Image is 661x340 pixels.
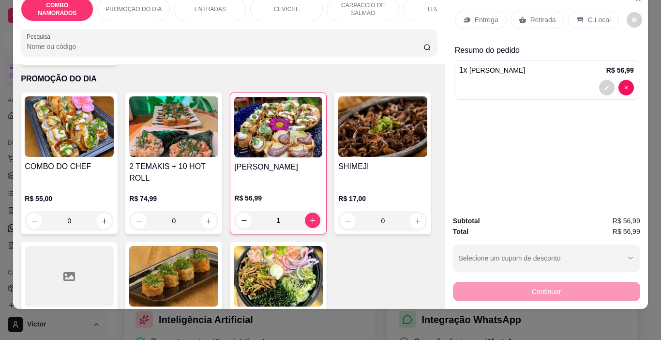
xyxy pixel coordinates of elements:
span: R$ 56,99 [613,216,640,226]
p: R$ 74,99 [129,194,218,203]
img: product-image [25,96,114,157]
p: R$ 17,00 [338,194,427,203]
button: decrease-product-quantity [618,80,634,95]
label: Pesquisa [27,32,54,41]
img: product-image [234,246,323,307]
button: increase-product-quantity [201,213,216,229]
p: Entrega [475,15,498,25]
button: decrease-product-quantity [599,80,615,95]
h4: COMBO DO CHEF [25,161,114,172]
p: R$ 56,99 [606,65,634,75]
p: CEVICHE [274,5,300,13]
strong: Total [453,228,468,235]
button: increase-product-quantity [305,213,320,228]
span: [PERSON_NAME] [469,66,525,74]
button: decrease-product-quantity [340,213,356,229]
h4: SHIMEJI [338,161,427,172]
img: product-image [338,96,427,157]
p: R$ 55,00 [25,194,114,203]
button: Selecione um cupom de desconto [453,245,640,272]
p: PROMOÇÃO DO DIA [21,73,436,85]
p: ENTRADAS [195,5,226,13]
p: R$ 56,99 [234,193,322,203]
p: TEMAKIS [427,5,452,13]
strong: Subtotal [453,217,480,225]
img: product-image [129,246,218,307]
p: 1 x [459,64,526,76]
button: decrease-product-quantity [627,12,642,28]
button: decrease-product-quantity [236,213,252,228]
p: CARPACCIO DE SALMÃO [335,1,391,17]
h4: [PERSON_NAME] [234,161,322,173]
p: Resumo do pedido [455,45,638,56]
p: C.Local [588,15,611,25]
span: R$ 56,99 [613,226,640,237]
button: increase-product-quantity [410,213,425,229]
input: Pesquisa [27,42,423,51]
button: decrease-product-quantity [131,213,147,229]
img: product-image [129,96,218,157]
p: PROMOÇÃO DO DIA [105,5,162,13]
p: COMBO NAMORADOS [29,1,85,17]
h4: 2 TEMAKIS + 10 HOT ROLL [129,161,218,184]
img: product-image [234,97,322,157]
p: Retirada [530,15,556,25]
